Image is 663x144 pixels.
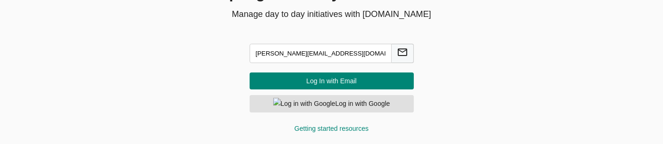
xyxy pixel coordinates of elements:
div: Getting started resources [250,124,414,133]
span: Log in with Google [257,98,406,110]
img: Log in with Google [273,98,336,110]
input: Enter your email [250,44,392,63]
p: Manage day to day initiatives with [DOMAIN_NAME] [117,8,547,20]
button: Log In with Email [250,72,414,90]
span: Log In with Email [257,75,406,87]
button: Log in with GoogleLog in with Google [250,95,414,112]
